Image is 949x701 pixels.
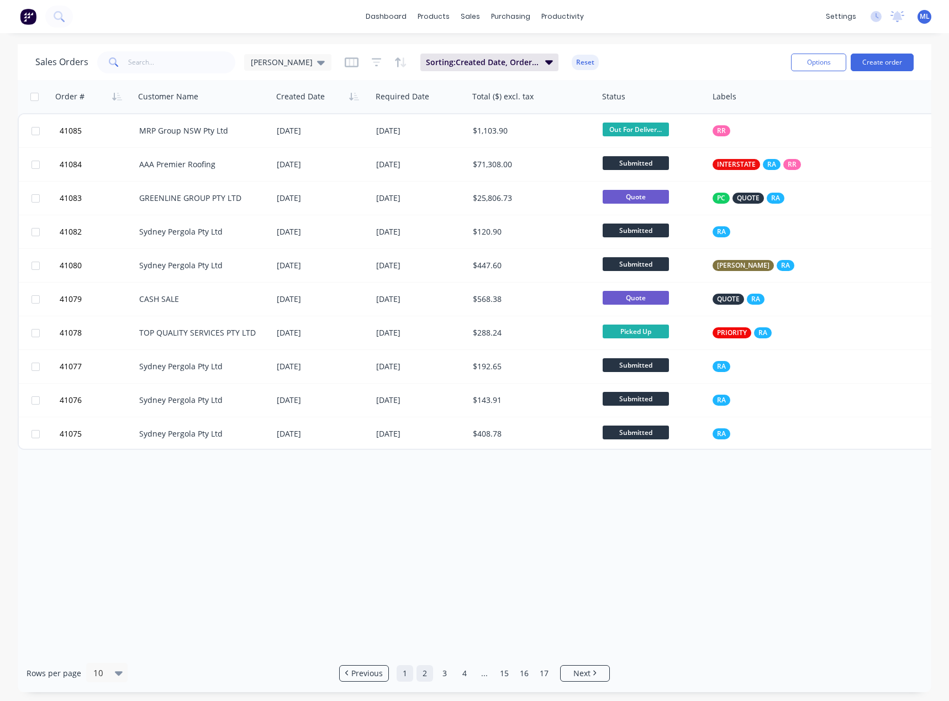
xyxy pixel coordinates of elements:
[713,395,730,406] button: RA
[476,665,493,682] a: Jump forward
[139,395,262,406] div: Sydney Pergola Pty Ltd
[717,226,726,237] span: RA
[376,159,464,170] div: [DATE]
[713,193,784,204] button: PCQUOTERA
[56,283,139,316] button: 41079
[603,156,669,170] span: Submitted
[717,428,726,439] span: RA
[139,361,262,372] div: Sydney Pergola Pty Ltd
[737,193,760,204] span: QUOTE
[713,361,730,372] button: RA
[717,260,769,271] span: [PERSON_NAME]
[376,361,464,372] div: [DATE]
[473,159,588,170] div: $71,308.00
[35,57,88,67] h1: Sales Orders
[56,417,139,450] button: 41075
[56,384,139,417] button: 41076
[717,193,725,204] span: PC
[473,260,588,271] div: $447.60
[60,159,82,170] span: 41084
[60,361,82,372] span: 41077
[335,665,614,682] ul: Pagination
[56,114,139,147] button: 41085
[60,428,82,439] span: 41075
[751,294,760,305] span: RA
[56,316,139,349] button: 41078
[139,193,262,204] div: GREENLINE GROUP PTY LTD
[602,91,625,102] div: Status
[572,55,599,70] button: Reset
[138,91,198,102] div: Customer Name
[473,361,588,372] div: $192.65
[56,350,139,383] button: 41077
[277,260,367,271] div: [DATE]
[27,668,81,679] span: Rows per page
[60,395,82,406] span: 41076
[603,291,669,305] span: Quote
[139,226,262,237] div: Sydney Pergola Pty Ltd
[20,8,36,25] img: Factory
[139,428,262,439] div: Sydney Pergola Pty Ltd
[277,428,367,439] div: [DATE]
[713,294,765,305] button: QUOTERA
[340,668,388,679] a: Previous page
[473,395,588,406] div: $143.91
[277,226,367,237] div: [DATE]
[473,327,588,338] div: $288.24
[717,327,747,338] span: PRIORITY
[791,54,846,71] button: Options
[60,193,82,204] span: 41083
[473,193,588,204] div: $25,806.73
[139,260,262,271] div: Sydney Pergola Pty Ltd
[376,428,464,439] div: [DATE]
[767,159,776,170] span: RA
[920,12,930,22] span: ML
[139,159,262,170] div: AAA Premier Roofing
[56,182,139,215] button: 41083
[376,395,464,406] div: [DATE]
[277,395,367,406] div: [DATE]
[516,665,533,682] a: Page 16
[573,668,591,679] span: Next
[851,54,914,71] button: Create order
[820,8,862,25] div: settings
[603,392,669,406] span: Submitted
[277,125,367,136] div: [DATE]
[277,193,367,204] div: [DATE]
[277,361,367,372] div: [DATE]
[376,91,429,102] div: Required Date
[758,327,767,338] span: RA
[55,91,85,102] div: Order #
[713,260,794,271] button: [PERSON_NAME]RA
[436,665,453,682] a: Page 3
[561,668,609,679] a: Next page
[56,249,139,282] button: 41080
[397,665,413,682] a: Page 1
[472,91,534,102] div: Total ($) excl. tax
[426,57,539,68] span: Sorting: Created Date, Order #
[139,327,262,338] div: TOP QUALITY SERVICES PTY LTD
[56,148,139,181] button: 41084
[128,51,236,73] input: Search...
[56,215,139,248] button: 41082
[351,668,383,679] span: Previous
[717,361,726,372] span: RA
[603,190,669,204] span: Quote
[139,125,262,136] div: MRP Group NSW Pty Ltd
[277,294,367,305] div: [DATE]
[713,327,772,338] button: PRIORITYRA
[376,327,464,338] div: [DATE]
[717,159,756,170] span: INTERSTATE
[603,325,669,338] span: Picked Up
[713,91,736,102] div: Labels
[251,56,313,68] span: [PERSON_NAME]
[536,8,589,25] div: productivity
[603,426,669,439] span: Submitted
[455,8,486,25] div: sales
[139,294,262,305] div: CASH SALE
[496,665,513,682] a: Page 15
[473,125,588,136] div: $1,103.90
[60,260,82,271] span: 41080
[376,193,464,204] div: [DATE]
[376,226,464,237] div: [DATE]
